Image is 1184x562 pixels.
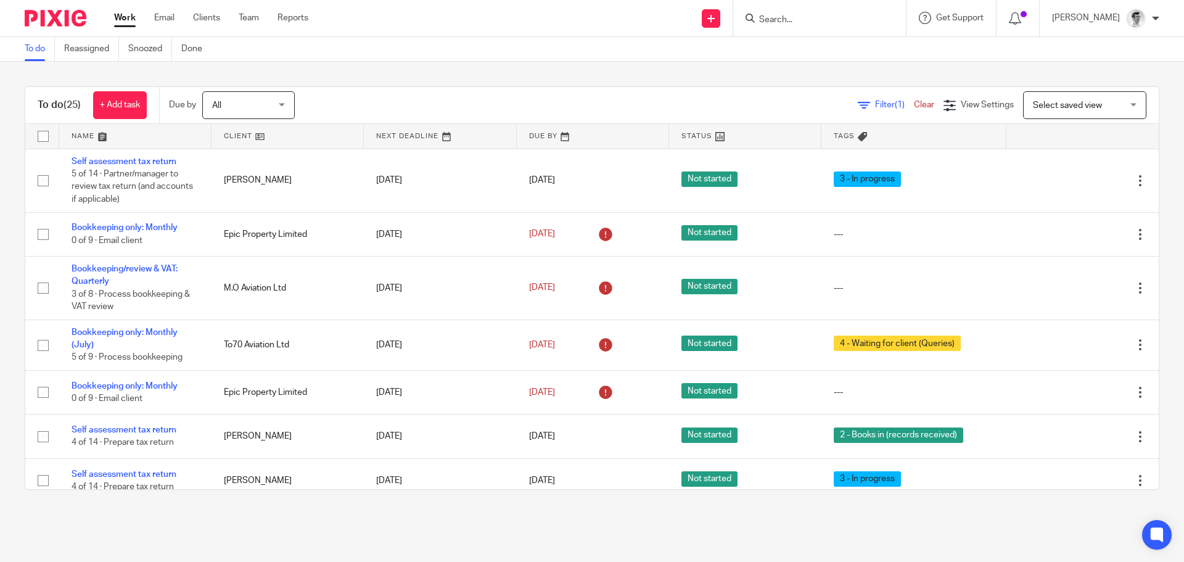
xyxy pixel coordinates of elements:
span: 3 - In progress [834,471,901,487]
span: [DATE] [529,176,555,184]
span: [DATE] [529,476,555,485]
a: Bookkeeping only: Monthly (July) [72,328,178,349]
div: --- [834,228,994,241]
a: Snoozed [128,37,172,61]
span: 4 of 14 · Prepare tax return [72,482,174,491]
span: 5 of 14 · Partner/manager to review tax return (and accounts if applicable) [72,170,193,204]
span: 4 - Waiting for client (Queries) [834,336,961,351]
td: [DATE] [364,149,516,212]
span: All [212,101,221,110]
input: Search [758,15,869,26]
a: To do [25,37,55,61]
span: Not started [681,471,738,487]
span: [DATE] [529,432,555,441]
td: Epic Property Limited [212,212,364,256]
div: --- [834,282,994,294]
td: [DATE] [364,370,516,414]
span: [DATE] [529,341,555,349]
td: [PERSON_NAME] [212,415,364,458]
a: Work [114,12,136,24]
a: Bookkeeping/review & VAT: Quarterly [72,265,178,286]
span: Not started [681,428,738,443]
a: Self assessment tax return [72,157,176,166]
td: [PERSON_NAME] [212,149,364,212]
span: (1) [895,101,905,109]
td: [DATE] [364,415,516,458]
span: Not started [681,279,738,294]
img: Adam_2025.jpg [1126,9,1146,28]
a: Clients [193,12,220,24]
td: [DATE] [364,212,516,256]
span: 0 of 9 · Email client [72,394,142,403]
a: Self assessment tax return [72,470,176,479]
a: Bookkeeping only: Monthly [72,223,178,232]
span: Not started [681,225,738,241]
span: [DATE] [529,388,555,397]
span: 3 - In progress [834,171,901,187]
span: 4 of 14 · Prepare tax return [72,439,174,447]
span: View Settings [961,101,1014,109]
span: Get Support [936,14,984,22]
a: Reassigned [64,37,119,61]
a: Bookkeeping only: Monthly [72,382,178,391]
span: Not started [681,171,738,187]
span: 3 of 8 · Process bookkeeping & VAT review [72,290,190,312]
span: (25) [64,100,81,110]
span: Tags [834,133,855,139]
h1: To do [38,99,81,112]
span: Not started [681,383,738,399]
p: [PERSON_NAME] [1052,12,1120,24]
span: 2 - Books in (records received) [834,428,963,443]
a: Clear [914,101,934,109]
a: Done [181,37,212,61]
a: + Add task [93,91,147,119]
td: M.O Aviation Ltd [212,256,364,320]
td: [PERSON_NAME] [212,458,364,502]
a: Self assessment tax return [72,426,176,434]
p: Due by [169,99,196,111]
a: Email [154,12,175,24]
span: 5 of 9 · Process bookkeeping [72,353,183,362]
span: [DATE] [529,230,555,239]
span: Filter [875,101,914,109]
td: Epic Property Limited [212,370,364,414]
span: Not started [681,336,738,351]
a: Reports [277,12,308,24]
td: [DATE] [364,458,516,502]
span: Select saved view [1033,101,1102,110]
td: To70 Aviation Ltd [212,320,364,370]
span: 0 of 9 · Email client [72,236,142,245]
div: --- [834,386,994,399]
a: Team [239,12,259,24]
td: [DATE] [364,320,516,370]
img: Pixie [25,10,86,27]
td: [DATE] [364,256,516,320]
span: [DATE] [529,284,555,292]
